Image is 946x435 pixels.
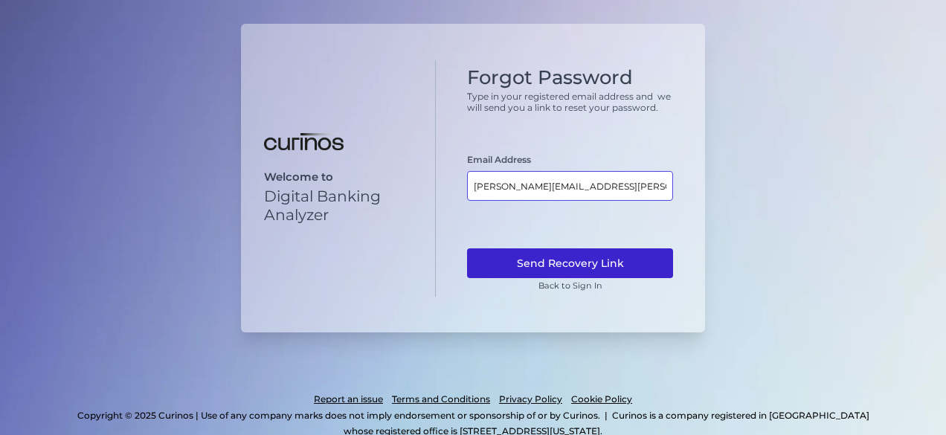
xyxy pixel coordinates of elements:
p: Copyright © 2025 Curinos | Use of any company marks does not imply endorsement or sponsorship of ... [77,410,600,421]
p: Digital Banking Analyzer [264,187,422,224]
label: Email Address [467,154,531,165]
a: Cookie Policy [571,391,632,407]
a: Report an issue [314,391,383,407]
button: Send Recovery Link [467,248,673,278]
a: Terms and Conditions [392,391,490,407]
a: Back to Sign In [538,280,602,291]
img: Digital Banking Analyzer [264,133,344,151]
h1: Forgot Password [467,66,673,89]
p: Welcome to [264,170,422,184]
p: Type in your registered email address and we will send you a link to reset your password. [467,91,673,113]
input: Email [467,171,673,201]
a: Privacy Policy [499,391,562,407]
